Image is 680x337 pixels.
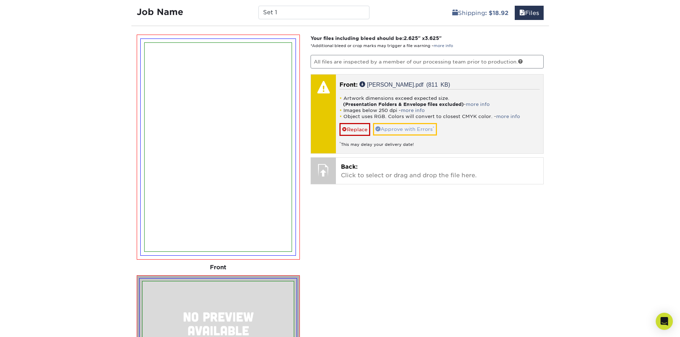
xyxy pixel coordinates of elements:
[339,136,540,148] div: This may delay your delivery date!
[339,95,540,107] li: Artwork dimensions exceed expected size. -
[448,6,513,20] a: Shipping: $18.92
[343,102,464,107] strong: (Presentation Folders & Envelope files excluded)
[137,260,300,275] div: Front
[466,102,490,107] a: more info
[258,6,369,19] input: Enter a job name
[485,10,508,16] b: : $18.92
[515,6,544,20] a: Files
[339,123,370,136] a: Replace
[401,108,425,113] a: more info
[425,35,439,41] span: 3.625
[373,123,437,135] a: Approve with Errors*
[452,10,458,16] span: shipping
[359,81,450,87] a: [PERSON_NAME].pdf (811 KB)
[137,7,183,17] strong: Job Name
[341,163,538,180] p: Click to select or drag and drop the file here.
[339,113,540,119] li: Object uses RGB. Colors will convert to closest CMYK color. -
[519,10,525,16] span: files
[656,313,673,330] div: Open Intercom Messenger
[404,35,418,41] span: 2.625
[311,55,544,68] p: All files are inspected by a member of our processing team prior to production.
[434,44,453,48] a: more info
[311,35,442,41] strong: Your files including bleed should be: " x "
[339,107,540,113] li: Images below 250 dpi -
[339,81,358,88] span: Front:
[341,163,358,170] span: Back:
[496,114,520,119] a: more info
[311,44,453,48] small: *Additional bleed or crop marks may trigger a file warning –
